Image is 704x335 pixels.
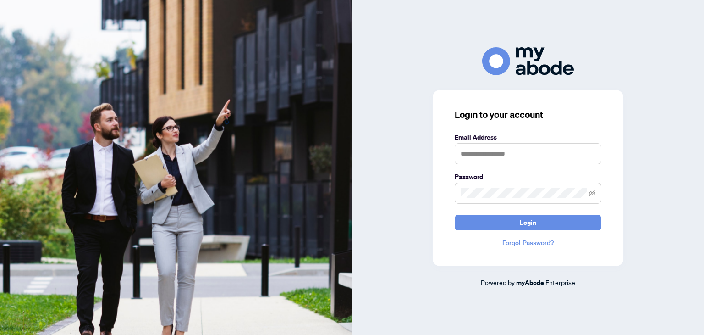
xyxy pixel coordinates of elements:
button: Login [455,215,601,230]
a: Forgot Password? [455,238,601,248]
h3: Login to your account [455,108,601,121]
span: Login [520,215,536,230]
img: ma-logo [482,47,574,75]
a: myAbode [516,278,544,288]
label: Email Address [455,132,601,142]
span: Powered by [481,278,515,286]
span: eye-invisible [589,190,595,196]
label: Password [455,172,601,182]
span: Enterprise [545,278,575,286]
